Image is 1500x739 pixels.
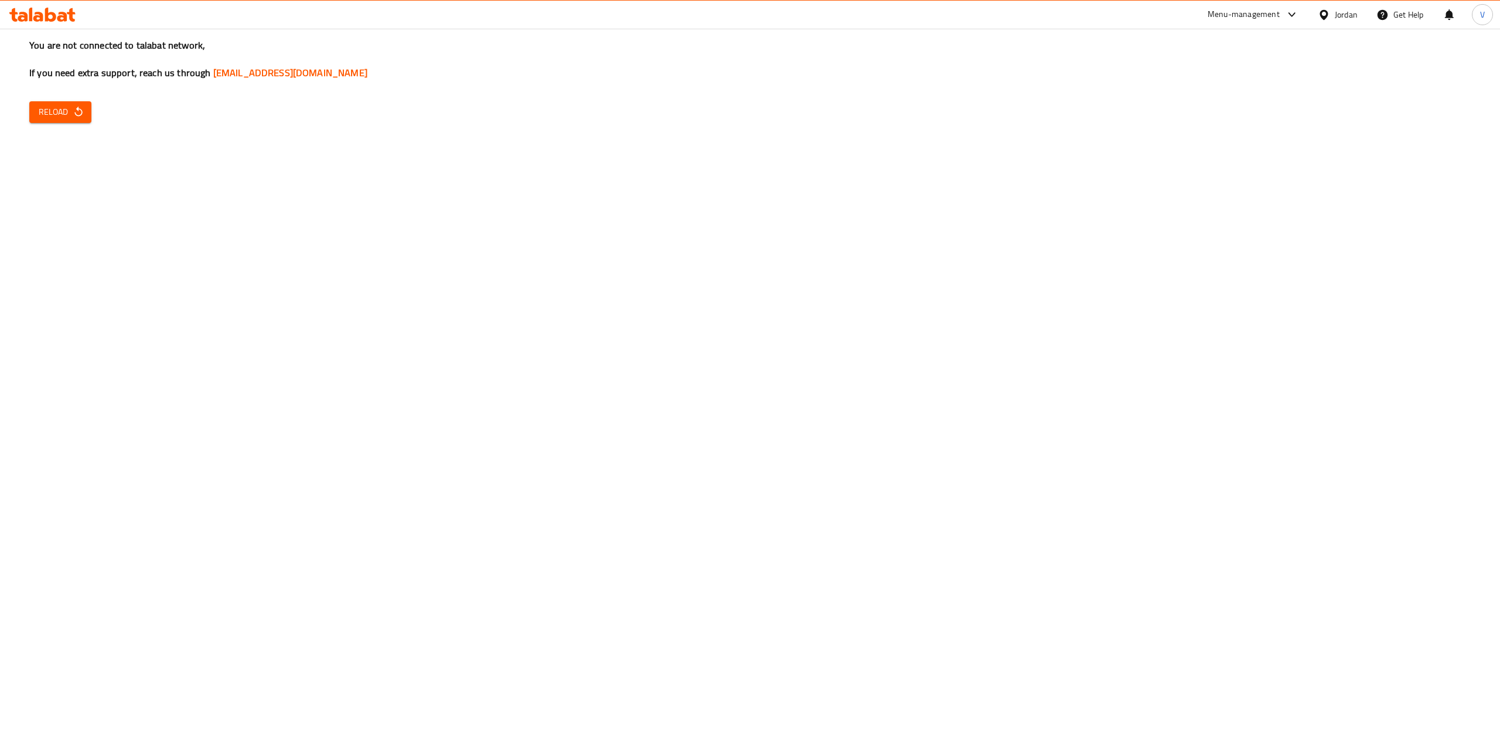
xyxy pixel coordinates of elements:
[1335,8,1358,21] div: Jordan
[29,39,1471,80] h3: You are not connected to talabat network, If you need extra support, reach us through
[29,101,91,123] button: Reload
[213,64,367,81] a: [EMAIL_ADDRESS][DOMAIN_NAME]
[1480,8,1485,21] span: V
[1208,8,1280,22] div: Menu-management
[39,105,82,119] span: Reload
